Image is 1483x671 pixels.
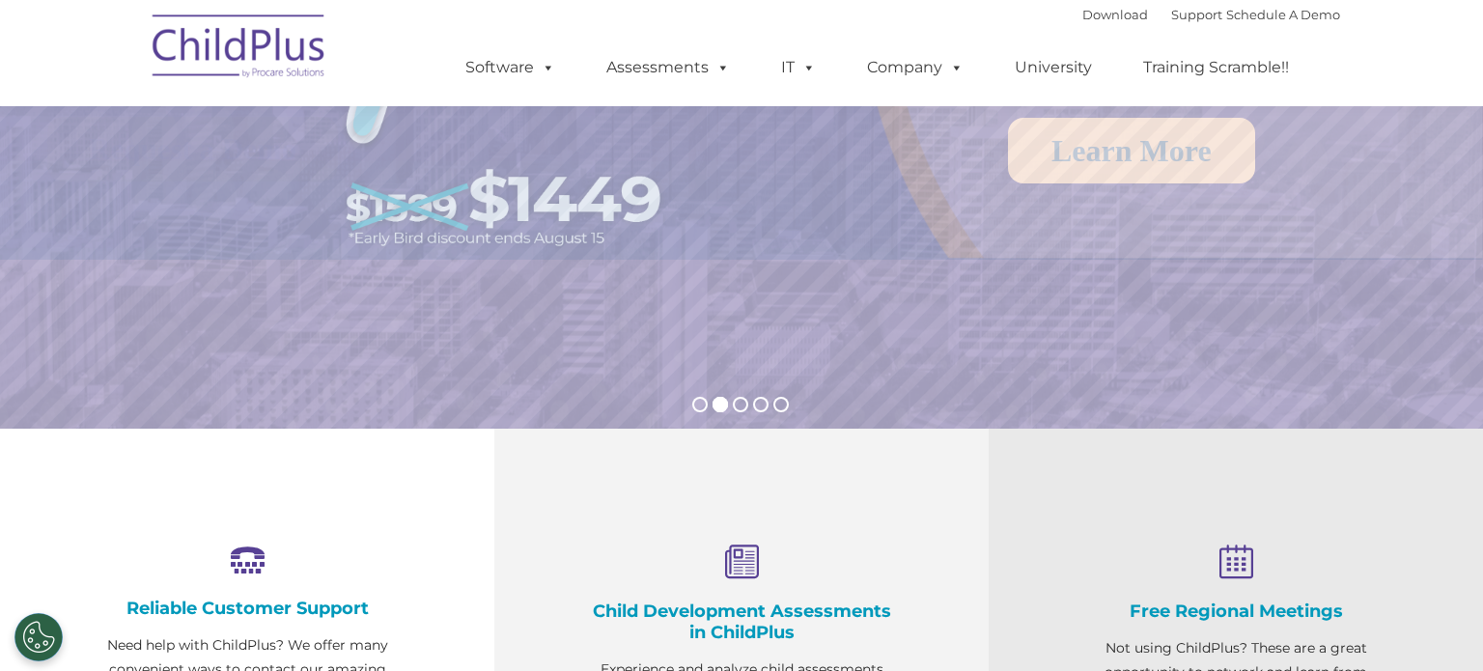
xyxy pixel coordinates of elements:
[1226,7,1340,22] a: Schedule A Demo
[97,598,398,619] h4: Reliable Customer Support
[1082,7,1340,22] font: |
[762,48,835,87] a: IT
[14,613,63,661] button: Cookies Settings
[268,207,350,221] span: Phone number
[268,127,327,142] span: Last name
[143,1,336,98] img: ChildPlus by Procare Solutions
[995,48,1111,87] a: University
[1082,7,1148,22] a: Download
[1085,601,1386,622] h4: Free Regional Meetings
[1171,7,1222,22] a: Support
[848,48,983,87] a: Company
[446,48,574,87] a: Software
[591,601,892,643] h4: Child Development Assessments in ChildPlus
[47,117,338,182] a: Request a Demo
[1124,48,1308,87] a: Training Scramble!!
[587,48,749,87] a: Assessments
